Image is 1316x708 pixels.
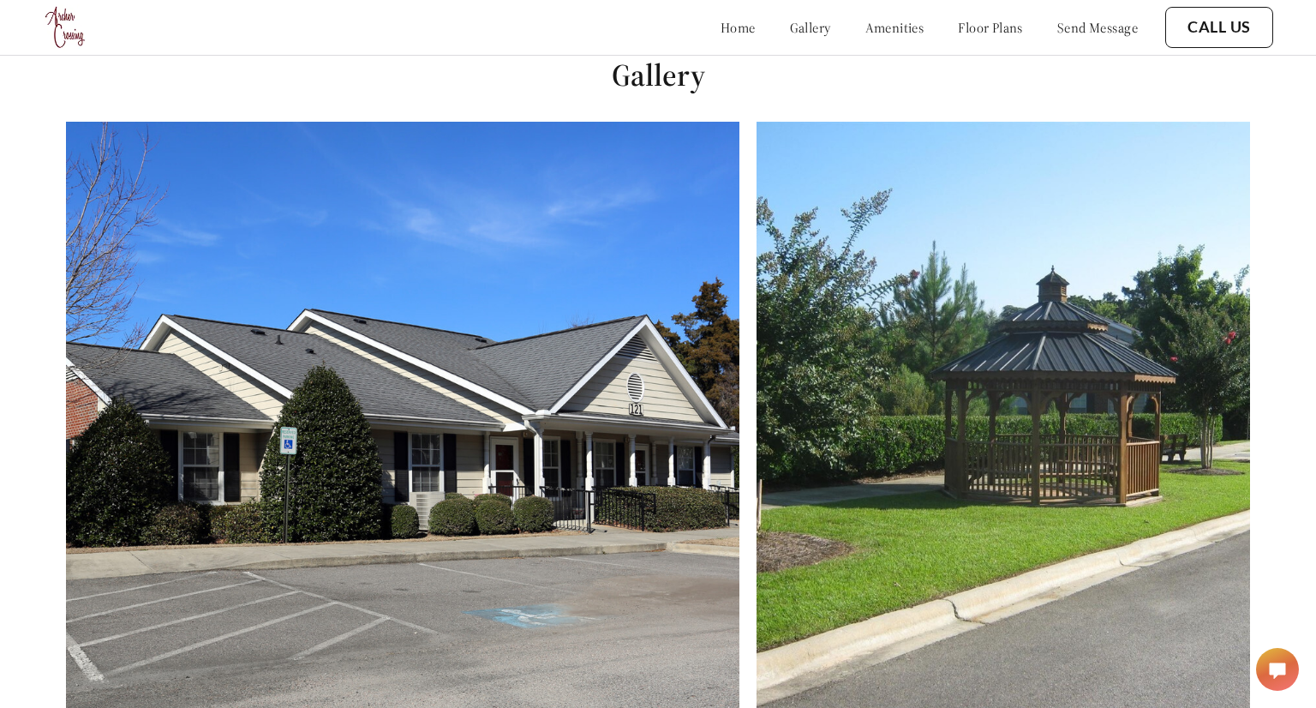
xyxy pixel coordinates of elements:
a: home [721,19,756,36]
a: send message [1057,19,1138,36]
a: Call Us [1187,18,1251,37]
button: Call Us [1165,7,1273,48]
a: floor plans [958,19,1023,36]
a: gallery [790,19,831,36]
a: amenities [865,19,924,36]
img: logo.png [43,4,89,51]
